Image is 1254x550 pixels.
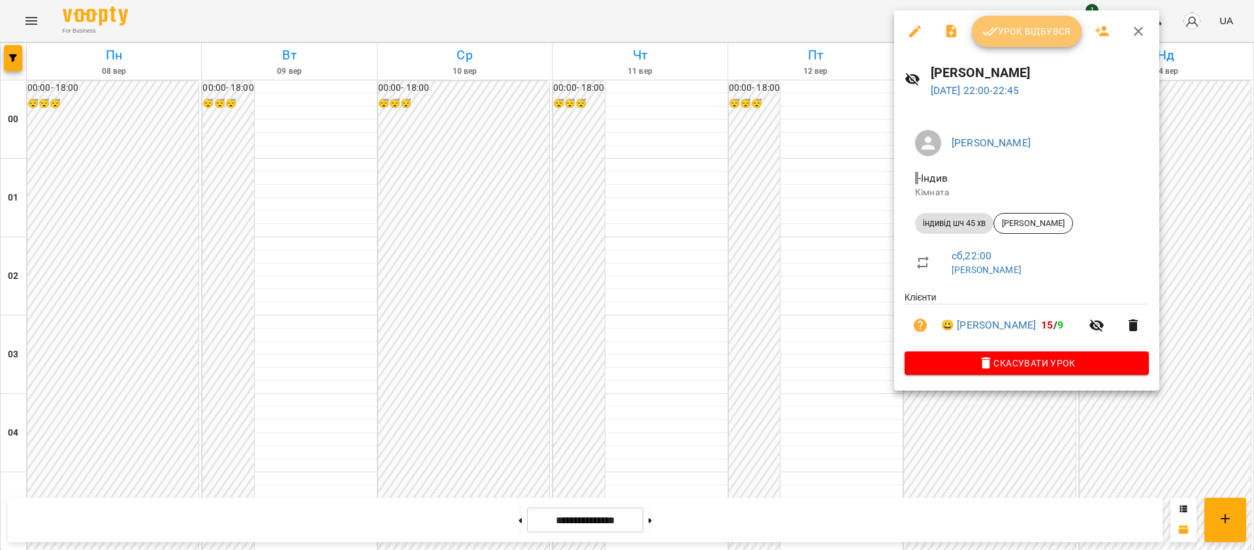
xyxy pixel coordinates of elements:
[931,63,1149,83] h6: [PERSON_NAME]
[1041,319,1053,331] span: 15
[952,265,1021,275] a: [PERSON_NAME]
[905,351,1149,375] button: Скасувати Урок
[931,84,1020,97] a: [DATE] 22:00-22:45
[915,172,950,184] span: - Індив
[915,355,1138,371] span: Скасувати Урок
[941,317,1036,333] a: 😀 [PERSON_NAME]
[905,291,1149,351] ul: Клієнти
[994,218,1072,229] span: [PERSON_NAME]
[915,186,1138,199] p: Кімната
[952,137,1031,149] a: [PERSON_NAME]
[972,16,1082,47] button: Урок відбувся
[1057,319,1063,331] span: 9
[952,250,991,262] a: сб , 22:00
[915,218,993,229] span: індивід шч 45 хв
[993,213,1073,234] div: [PERSON_NAME]
[1041,319,1063,331] b: /
[905,310,936,341] button: Візит ще не сплачено. Додати оплату?
[982,24,1071,39] span: Урок відбувся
